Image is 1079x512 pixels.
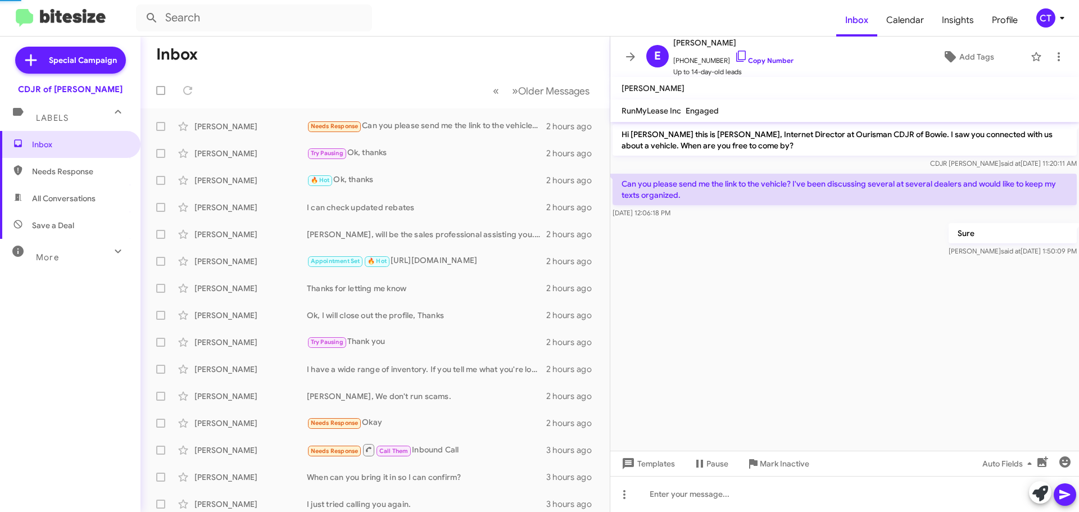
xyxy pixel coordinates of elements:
[706,454,728,474] span: Pause
[311,176,330,184] span: 🔥 Hot
[307,416,546,429] div: Okay
[949,223,1077,243] p: Sure
[930,159,1077,167] span: CDJR [PERSON_NAME] [DATE] 11:20:11 AM
[610,454,684,474] button: Templates
[486,79,506,102] button: Previous
[933,4,983,37] a: Insights
[194,229,307,240] div: [PERSON_NAME]
[1001,159,1021,167] span: said at
[194,337,307,348] div: [PERSON_NAME]
[959,47,994,67] span: Add Tags
[311,447,359,455] span: Needs Response
[949,247,1077,255] span: [PERSON_NAME] [DATE] 1:50:09 PM
[32,193,96,204] span: All Conversations
[194,499,307,510] div: [PERSON_NAME]
[613,124,1077,156] p: Hi [PERSON_NAME] this is [PERSON_NAME], Internet Director at Ourisman CDJR of Bowie. I saw you co...
[512,84,518,98] span: »
[32,220,74,231] span: Save a Deal
[982,454,1036,474] span: Auto Fields
[910,47,1025,67] button: Add Tags
[194,283,307,294] div: [PERSON_NAME]
[307,283,546,294] div: Thanks for letting me know
[307,443,546,457] div: Inbound Call
[307,202,546,213] div: I can check updated rebates
[311,257,360,265] span: Appointment Set
[735,56,794,65] a: Copy Number
[684,454,737,474] button: Pause
[311,123,359,130] span: Needs Response
[546,283,601,294] div: 2 hours ago
[194,310,307,321] div: [PERSON_NAME]
[307,336,546,348] div: Thank you
[311,419,359,427] span: Needs Response
[518,85,590,97] span: Older Messages
[546,148,601,159] div: 2 hours ago
[546,337,601,348] div: 2 hours ago
[307,391,546,402] div: [PERSON_NAME], We don't run scams.
[546,256,601,267] div: 2 hours ago
[836,4,877,37] a: Inbox
[673,49,794,66] span: [PHONE_NUMBER]
[622,106,681,116] span: RunMyLease Inc
[307,174,546,187] div: Ok, thanks
[311,149,343,157] span: Try Pausing
[194,121,307,132] div: [PERSON_NAME]
[18,84,123,95] div: CDJR of [PERSON_NAME]
[973,454,1045,474] button: Auto Fields
[379,447,409,455] span: Call Them
[673,36,794,49] span: [PERSON_NAME]
[546,445,601,456] div: 3 hours ago
[307,472,546,483] div: When can you bring it in so I can confirm?
[368,257,387,265] span: 🔥 Hot
[619,454,675,474] span: Templates
[136,4,372,31] input: Search
[546,229,601,240] div: 2 hours ago
[194,472,307,483] div: [PERSON_NAME]
[505,79,596,102] button: Next
[546,364,601,375] div: 2 hours ago
[673,66,794,78] span: Up to 14-day-old leads
[686,106,719,116] span: Engaged
[194,256,307,267] div: [PERSON_NAME]
[546,310,601,321] div: 2 hours ago
[877,4,933,37] a: Calendar
[194,175,307,186] div: [PERSON_NAME]
[307,255,546,268] div: [URL][DOMAIN_NAME]
[622,83,684,93] span: [PERSON_NAME]
[546,175,601,186] div: 2 hours ago
[546,499,601,510] div: 3 hours ago
[546,418,601,429] div: 2 hours ago
[194,364,307,375] div: [PERSON_NAME]
[307,364,546,375] div: I have a wide range of inventory. If you tell me what you're looking for I might be able to assist!
[311,338,343,346] span: Try Pausing
[737,454,818,474] button: Mark Inactive
[493,84,499,98] span: «
[194,391,307,402] div: [PERSON_NAME]
[546,202,601,213] div: 2 hours ago
[613,174,1077,205] p: Can you please send me the link to the vehicle? I've been discussing several at several dealers a...
[983,4,1027,37] span: Profile
[613,209,670,217] span: [DATE] 12:06:18 PM
[36,113,69,123] span: Labels
[546,121,601,132] div: 2 hours ago
[156,46,198,64] h1: Inbox
[32,139,128,150] span: Inbox
[760,454,809,474] span: Mark Inactive
[194,148,307,159] div: [PERSON_NAME]
[487,79,596,102] nav: Page navigation example
[546,391,601,402] div: 2 hours ago
[307,147,546,160] div: Ok, thanks
[32,166,128,177] span: Needs Response
[546,472,601,483] div: 3 hours ago
[307,499,546,510] div: I just tried calling you again.
[194,418,307,429] div: [PERSON_NAME]
[49,55,117,66] span: Special Campaign
[36,252,59,262] span: More
[307,229,546,240] div: [PERSON_NAME], will be the sales professional assisting you. He will work alongside a manager
[1027,8,1067,28] button: CT
[1036,8,1055,28] div: CT
[307,310,546,321] div: Ok, I will close out the profile, Thanks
